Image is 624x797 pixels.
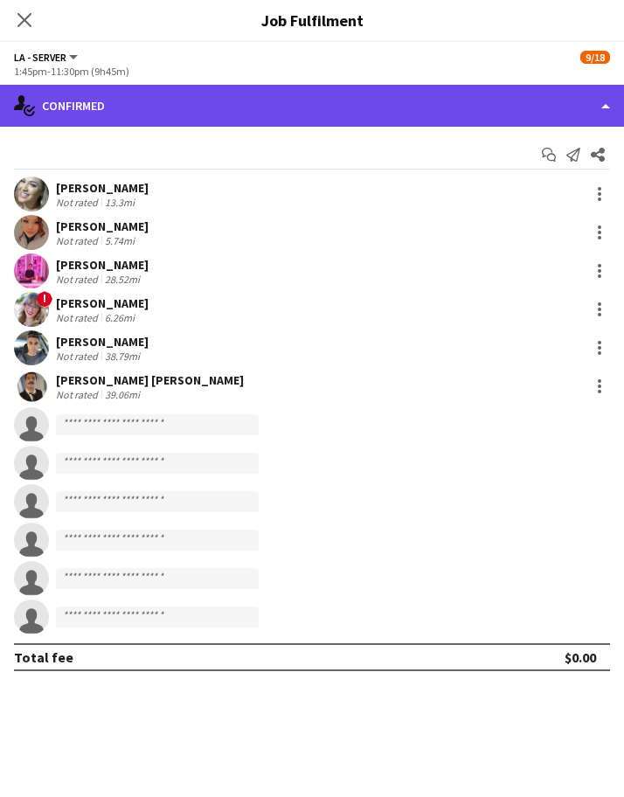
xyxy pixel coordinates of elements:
div: 13.3mi [101,196,138,209]
div: 5.74mi [101,234,138,247]
div: Not rated [56,311,101,324]
div: Not rated [56,350,101,363]
div: 38.79mi [101,350,143,363]
div: [PERSON_NAME] [56,257,149,273]
div: [PERSON_NAME] [56,218,149,234]
div: [PERSON_NAME] [PERSON_NAME] [56,372,244,388]
div: Not rated [56,388,101,401]
div: [PERSON_NAME] [56,295,149,311]
div: Not rated [56,273,101,286]
button: LA - Server [14,51,80,64]
div: Not rated [56,234,101,247]
span: ! [37,291,52,307]
div: Total fee [14,648,73,666]
span: 9/18 [580,51,610,64]
div: 1:45pm-11:30pm (9h45m) [14,65,610,78]
div: 28.52mi [101,273,143,286]
div: [PERSON_NAME] [56,180,149,196]
div: Not rated [56,196,101,209]
div: 6.26mi [101,311,138,324]
span: LA - Server [14,51,66,64]
div: [PERSON_NAME] [56,334,149,350]
div: 39.06mi [101,388,143,401]
div: $0.00 [565,648,596,666]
